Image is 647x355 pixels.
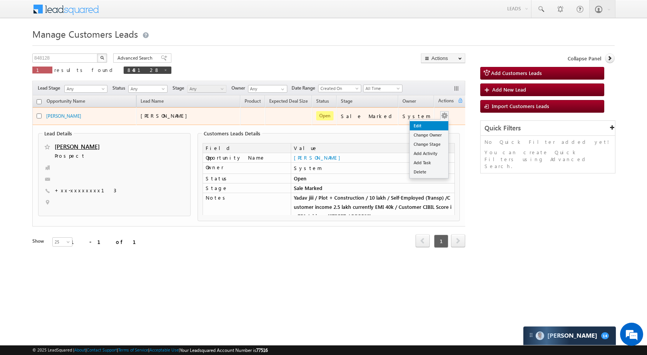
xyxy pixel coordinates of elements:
span: Created On [318,85,359,92]
span: Stage [173,85,187,92]
img: carter-drag [528,332,534,338]
a: Change Owner [410,130,448,140]
a: next [451,235,465,247]
a: Terms of Service [118,347,148,352]
a: Status [312,97,333,107]
span: Add Customers Leads [491,70,542,76]
span: Lead Name [137,97,168,107]
td: Notes [203,193,291,221]
td: Sale Marked [291,183,455,193]
span: results found [54,67,116,73]
a: Edit [410,121,448,130]
div: Sale Marked [341,113,395,120]
img: Carter [536,332,544,340]
span: Open [316,111,334,120]
a: Expected Deal Size [265,97,312,107]
span: © 2025 LeadSquared | | | | | [32,347,268,354]
span: Manage Customers Leads [32,28,138,40]
a: Show All Items [277,85,287,93]
td: Owner [203,163,291,174]
div: Quick Filters [481,121,615,136]
a: Any [64,85,107,93]
span: 77516 [256,347,268,353]
span: 25 [53,238,73,245]
div: System [402,113,431,120]
span: +xx-xxxxxxxx13 [55,187,116,195]
span: Lead Stage [38,85,63,92]
p: No Quick Filter added yet! [484,138,611,145]
span: Product [245,98,261,104]
a: Acceptable Use [149,347,179,352]
span: Owner [231,85,248,92]
a: Any [128,85,168,93]
td: Field [203,143,291,153]
a: About [74,347,85,352]
a: Add Task [410,158,448,167]
a: [PERSON_NAME] [46,113,81,119]
a: Stage [337,97,356,107]
legend: Lead Details [42,130,74,137]
span: [PERSON_NAME] [141,112,191,119]
div: Chat with us now [40,40,129,50]
a: Any [187,85,226,93]
a: prev [416,235,430,247]
span: Opportunity Name [47,98,85,104]
span: Expected Deal Size [269,98,308,104]
div: System [294,165,452,172]
a: [PERSON_NAME] [294,154,344,161]
input: Check all records [37,99,42,104]
img: Search [100,56,104,60]
div: Minimize live chat window [126,4,145,22]
span: Date Range [292,85,318,92]
a: Contact Support [87,347,117,352]
img: d_60004797649_company_0_60004797649 [13,40,32,50]
span: Collapse Panel [568,55,601,62]
span: Import Customers Leads [492,103,549,109]
span: Advanced Search [117,55,155,62]
input: Type to Search [248,85,287,93]
span: Any [65,85,105,92]
span: 1 [434,235,448,248]
span: Actions [434,97,458,107]
div: Show [32,238,46,245]
a: Opportunity Name [43,97,89,107]
td: Opportunity Name [203,153,291,163]
td: Yadav jiii / Plot + Construction / 10 lakh / Self-Employed (Transp) /Customer income 2.5 lakh cur... [291,193,455,221]
button: Actions [421,53,465,63]
span: Stage [341,98,352,104]
span: Add New Lead [492,86,526,93]
span: 1 [36,67,49,73]
legend: Customers Leads Details [202,130,262,137]
span: Prospect [55,152,148,160]
span: Status [112,85,128,92]
td: Open [291,174,455,183]
a: Created On [318,85,361,92]
a: 25 [52,237,72,247]
span: Your Leadsquared Account Number is [180,347,268,353]
a: Add Activity [410,149,448,158]
span: 848128 [127,67,160,73]
td: Status [203,174,291,183]
a: Change Stage [410,140,448,149]
p: You can create Quick Filters using Advanced Search. [484,149,611,170]
em: Start Chat [105,237,140,247]
div: carter-dragCarter[PERSON_NAME]14 [523,326,616,345]
span: Owner [402,98,416,104]
a: All Time [363,85,402,92]
span: Carter [547,332,597,339]
a: Delete [410,167,448,177]
span: Any [188,85,224,92]
td: Stage [203,183,291,193]
textarea: Type your message and hit 'Enter' [10,71,141,230]
td: Value [291,143,455,153]
a: [PERSON_NAME] [55,143,100,150]
div: 1 - 1 of 1 [71,237,145,246]
span: Any [129,85,165,92]
span: All Time [364,85,400,92]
